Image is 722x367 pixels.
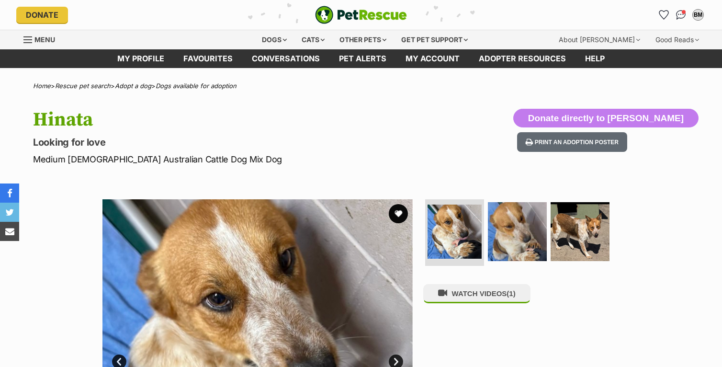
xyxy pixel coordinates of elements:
[552,30,647,49] div: About [PERSON_NAME]
[16,7,68,23] a: Donate
[329,49,396,68] a: Pet alerts
[690,7,706,23] button: My account
[33,109,438,131] h1: Hinata
[469,49,575,68] a: Adopter resources
[315,6,407,24] img: logo-e224e6f780fb5917bec1dbf3a21bbac754714ae5b6737aabdf751b685950b380.svg
[389,204,408,223] button: favourite
[513,109,699,128] button: Donate directly to [PERSON_NAME]
[676,10,686,20] img: chat-41dd97257d64d25036548639549fe6c8038ab92f7586957e7f3b1b290dea8141.svg
[9,82,713,90] div: > > >
[396,49,469,68] a: My account
[255,30,293,49] div: Dogs
[395,30,474,49] div: Get pet support
[174,49,242,68] a: Favourites
[23,30,62,47] a: Menu
[551,202,609,261] img: Photo of Hinata
[649,30,706,49] div: Good Reads
[33,136,438,149] p: Looking for love
[673,7,688,23] a: Conversations
[656,7,671,23] a: Favourites
[517,132,627,152] button: Print an adoption poster
[242,49,329,68] a: conversations
[575,49,614,68] a: Help
[33,82,51,90] a: Home
[315,6,407,24] a: PetRescue
[55,82,111,90] a: Rescue pet search
[108,49,174,68] a: My profile
[488,202,547,261] img: Photo of Hinata
[507,289,515,298] span: (1)
[34,35,55,44] span: Menu
[156,82,237,90] a: Dogs available for adoption
[428,205,482,259] img: Photo of Hinata
[295,30,331,49] div: Cats
[693,10,703,20] div: BM
[33,153,438,166] p: Medium [DEMOGRAPHIC_DATA] Australian Cattle Dog Mix Dog
[333,30,393,49] div: Other pets
[656,7,706,23] ul: Account quick links
[115,82,151,90] a: Adopt a dog
[423,284,530,303] button: WATCH VIDEOS(1)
